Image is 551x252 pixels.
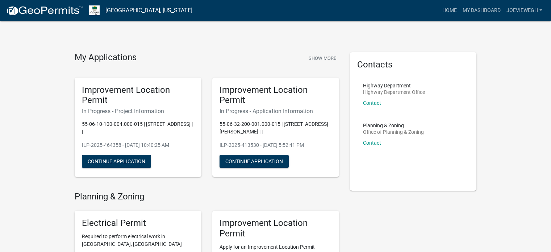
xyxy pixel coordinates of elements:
[220,141,332,149] p: ILP-2025-413530 - [DATE] 5:52:41 PM
[363,140,381,146] a: Contact
[82,155,151,168] button: Continue Application
[89,5,100,15] img: Morgan County, Indiana
[75,52,137,63] h4: My Applications
[220,108,332,115] h6: In Progress - Application Information
[363,83,425,88] p: Highway Department
[363,123,424,128] p: Planning & Zoning
[82,85,194,106] h5: Improvement Location Permit
[220,218,332,239] h5: Improvement Location Permit
[220,120,332,136] p: 55-06-32-200-001.000-015 | [STREET_ADDRESS][PERSON_NAME] | |
[220,155,289,168] button: Continue Application
[82,141,194,149] p: ILP-2025-464358 - [DATE] 10:40:25 AM
[82,120,194,136] p: 55-06-10-100-004.000-015 | [STREET_ADDRESS] | |
[439,4,460,17] a: Home
[105,4,192,17] a: [GEOGRAPHIC_DATA], [US_STATE]
[460,4,504,17] a: My Dashboard
[75,191,339,202] h4: Planning & Zoning
[82,108,194,115] h6: In Progress - Project Information
[220,85,332,106] h5: Improvement Location Permit
[306,52,339,64] button: Show More
[82,233,194,248] p: Required to perform electrical work in [GEOGRAPHIC_DATA], [GEOGRAPHIC_DATA]
[220,243,332,251] p: Apply for an Improvement Location Permit
[357,59,469,70] h5: Contacts
[363,129,424,135] p: Office of Planning & Zoning
[82,218,194,228] h5: Electrical Permit
[363,100,381,106] a: Contact
[504,4,545,17] a: JoeViewegh
[363,90,425,95] p: Highway Department Office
